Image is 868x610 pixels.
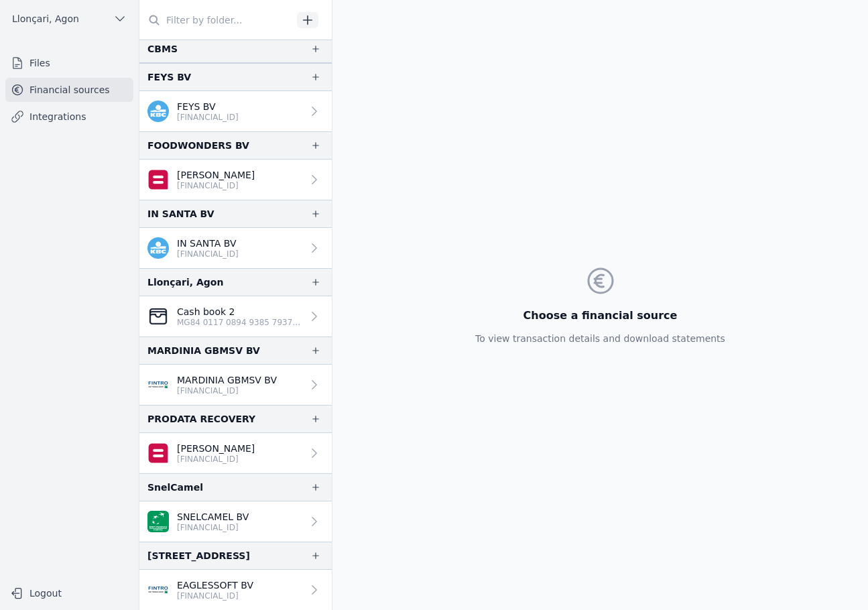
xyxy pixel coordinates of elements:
a: [PERSON_NAME] [FINANCIAL_ID] [139,433,332,473]
a: Integrations [5,105,133,129]
font: [FINANCIAL_ID] [177,386,239,395]
font: [FINANCIAL_ID] [177,591,239,601]
font: Integrations [29,111,86,122]
font: CBMS [147,44,178,54]
font: [FINANCIAL_ID] [177,113,239,122]
font: MG84 0117 0894 9385 7937 5225 318 [177,318,333,327]
img: kbc.png [147,101,169,122]
font: PRODATA RECOVERY [147,414,255,424]
img: belfius-1.png [147,169,169,190]
a: SNELCAMEL BV [FINANCIAL_ID] [139,501,332,542]
font: [STREET_ADDRESS] [147,550,250,561]
font: IN SANTA BV [147,208,214,219]
a: EAGLESSOFT BV [FINANCIAL_ID] [139,570,332,610]
font: MARDINIA GBMSV BV [147,345,260,356]
font: Financial sources [29,84,110,95]
font: Llonçari, Agon [12,13,79,24]
button: Logout [5,583,133,604]
font: Llonçari, Agon [147,277,223,288]
a: IN SANTA BV [FINANCIAL_ID] [139,228,332,268]
font: FOODWONDERS BV [147,140,249,151]
font: [FINANCIAL_ID] [177,454,239,464]
font: Choose a financial source [523,309,678,322]
font: IN SANTA BV [177,238,237,249]
font: SNELCAMEL BV [177,511,249,522]
font: Cash book 2 [177,306,235,317]
font: EAGLESSOFT BV [177,580,253,591]
img: BNP_BE_BUSINESS_GEBABEBB.png [147,511,169,532]
img: FINTRO_BE_BUSINESS_GEBABEBB.png [147,374,169,395]
button: Llonçari, Agon [5,8,133,29]
font: To view transaction details and download statements [475,333,725,344]
font: [PERSON_NAME] [177,443,255,454]
a: [PERSON_NAME] [FINANCIAL_ID] [139,160,332,200]
font: SnelCamel [147,482,203,493]
font: MARDINIA GBMSV BV [177,375,277,385]
font: FEYS BV [147,72,191,82]
font: Files [29,58,50,68]
img: kbc.png [147,237,169,259]
img: CleanShot-202025-05-26-20at-2016.10.27-402x.png [147,306,169,327]
a: MARDINIA GBMSV BV [FINANCIAL_ID] [139,365,332,405]
font: [FINANCIAL_ID] [177,523,239,532]
a: FEYS BV [FINANCIAL_ID] [139,91,332,131]
font: [FINANCIAL_ID] [177,249,239,259]
a: Financial sources [5,78,133,102]
font: FEYS BV [177,101,216,112]
img: FINTRO_BE_BUSINESS_GEBABEBB.png [147,579,169,601]
img: belfius-1.png [147,442,169,464]
font: [PERSON_NAME] [177,170,255,180]
font: Logout [29,588,62,599]
input: Filter by folder... [139,8,292,32]
font: [FINANCIAL_ID] [177,181,239,190]
a: Files [5,51,133,75]
a: Cash book 2 MG84 0117 0894 9385 7937 5225 318 [139,296,332,337]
